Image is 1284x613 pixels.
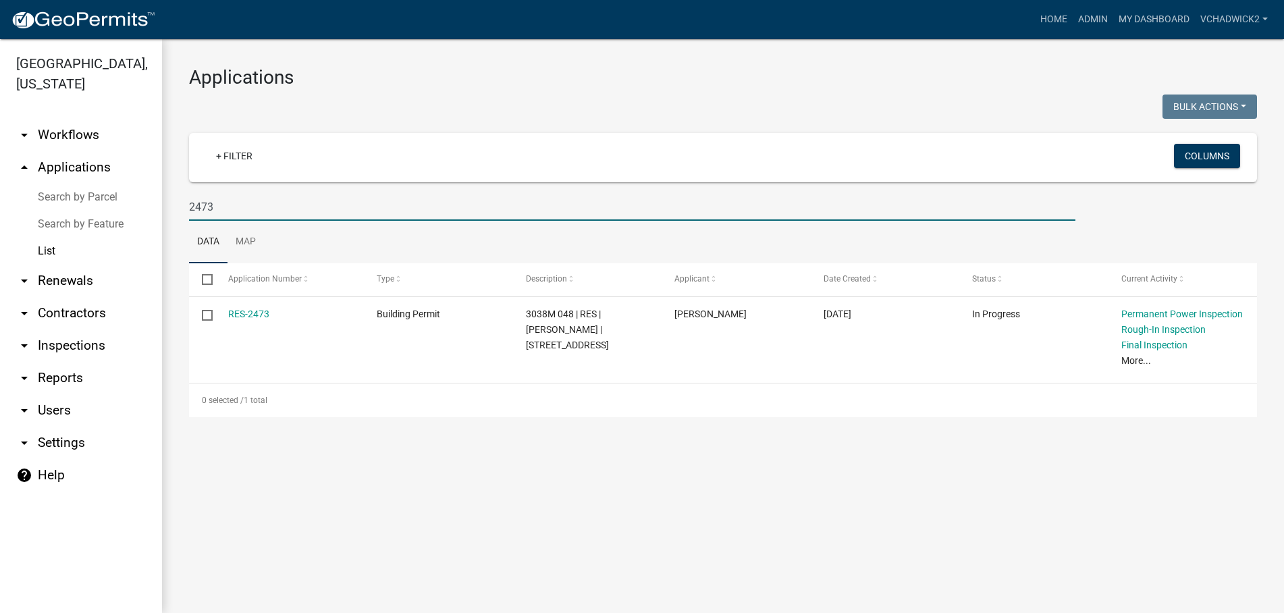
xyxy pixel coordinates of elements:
[16,305,32,321] i: arrow_drop_down
[16,273,32,289] i: arrow_drop_down
[972,274,996,284] span: Status
[1113,7,1195,32] a: My Dashboard
[364,263,513,296] datatable-header-cell: Type
[1121,355,1151,366] a: More...
[189,193,1075,221] input: Search for applications
[228,274,302,284] span: Application Number
[512,263,662,296] datatable-header-cell: Description
[662,263,811,296] datatable-header-cell: Applicant
[16,402,32,419] i: arrow_drop_down
[202,396,244,405] span: 0 selected /
[1121,340,1187,350] a: Final Inspection
[824,309,851,319] span: 06/24/2024
[959,263,1108,296] datatable-header-cell: Status
[1121,324,1206,335] a: Rough-In Inspection
[1121,274,1177,284] span: Current Activity
[1073,7,1113,32] a: Admin
[205,144,263,168] a: + Filter
[674,309,747,319] span: Eric Sullivan
[16,127,32,143] i: arrow_drop_down
[189,263,215,296] datatable-header-cell: Select
[1174,144,1240,168] button: Columns
[228,221,264,264] a: Map
[810,263,959,296] datatable-header-cell: Date Created
[228,309,269,319] a: RES-2473
[1195,7,1273,32] a: VChadwick2
[1162,95,1257,119] button: Bulk Actions
[377,309,440,319] span: Building Permit
[189,66,1257,89] h3: Applications
[16,435,32,451] i: arrow_drop_down
[824,274,871,284] span: Date Created
[1035,7,1073,32] a: Home
[16,338,32,354] i: arrow_drop_down
[189,383,1257,417] div: 1 total
[16,467,32,483] i: help
[526,309,609,350] span: 3038M 048 | RES | ERIC W SULLIVAN | 503 PASHA DR
[16,370,32,386] i: arrow_drop_down
[1108,263,1257,296] datatable-header-cell: Current Activity
[972,309,1020,319] span: In Progress
[674,274,710,284] span: Applicant
[1121,309,1243,319] a: Permanent Power Inspection
[215,263,364,296] datatable-header-cell: Application Number
[377,274,394,284] span: Type
[526,274,567,284] span: Description
[16,159,32,176] i: arrow_drop_up
[189,221,228,264] a: Data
